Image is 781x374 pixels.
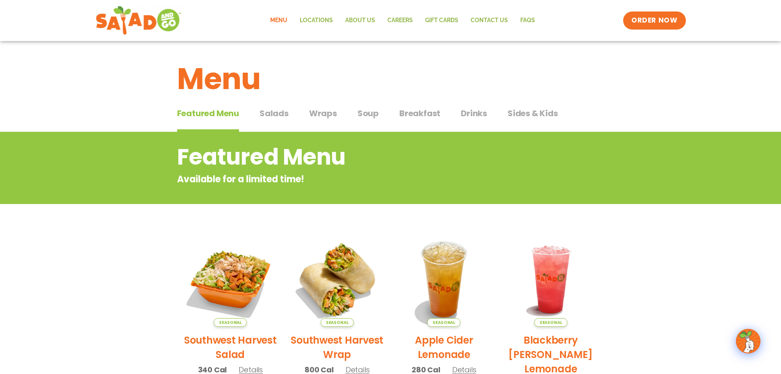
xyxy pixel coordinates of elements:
[399,107,440,119] span: Breakfast
[465,11,514,30] a: Contact Us
[623,11,685,30] a: ORDER NOW
[321,318,354,327] span: Seasonal
[177,140,538,174] h2: Featured Menu
[290,232,385,327] img: Product photo for Southwest Harvest Wrap
[264,11,541,30] nav: Menu
[534,318,567,327] span: Seasonal
[177,104,604,132] div: Tabbed content
[183,232,278,327] img: Product photo for Southwest Harvest Salad
[177,57,604,101] h1: Menu
[214,318,247,327] span: Seasonal
[290,333,385,362] h2: Southwest Harvest Wrap
[96,4,182,37] img: new-SAG-logo-768×292
[339,11,381,30] a: About Us
[737,330,760,353] img: wpChatIcon
[503,232,598,327] img: Product photo for Blackberry Bramble Lemonade
[177,107,239,119] span: Featured Menu
[419,11,465,30] a: GIFT CARDS
[357,107,379,119] span: Soup
[461,107,487,119] span: Drinks
[397,333,492,362] h2: Apple Cider Lemonade
[427,318,460,327] span: Seasonal
[631,16,677,25] span: ORDER NOW
[508,107,558,119] span: Sides & Kids
[264,11,294,30] a: Menu
[177,172,538,186] p: Available for a limited time!
[309,107,337,119] span: Wraps
[397,232,492,327] img: Product photo for Apple Cider Lemonade
[294,11,339,30] a: Locations
[381,11,419,30] a: Careers
[514,11,541,30] a: FAQs
[183,333,278,362] h2: Southwest Harvest Salad
[260,107,289,119] span: Salads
